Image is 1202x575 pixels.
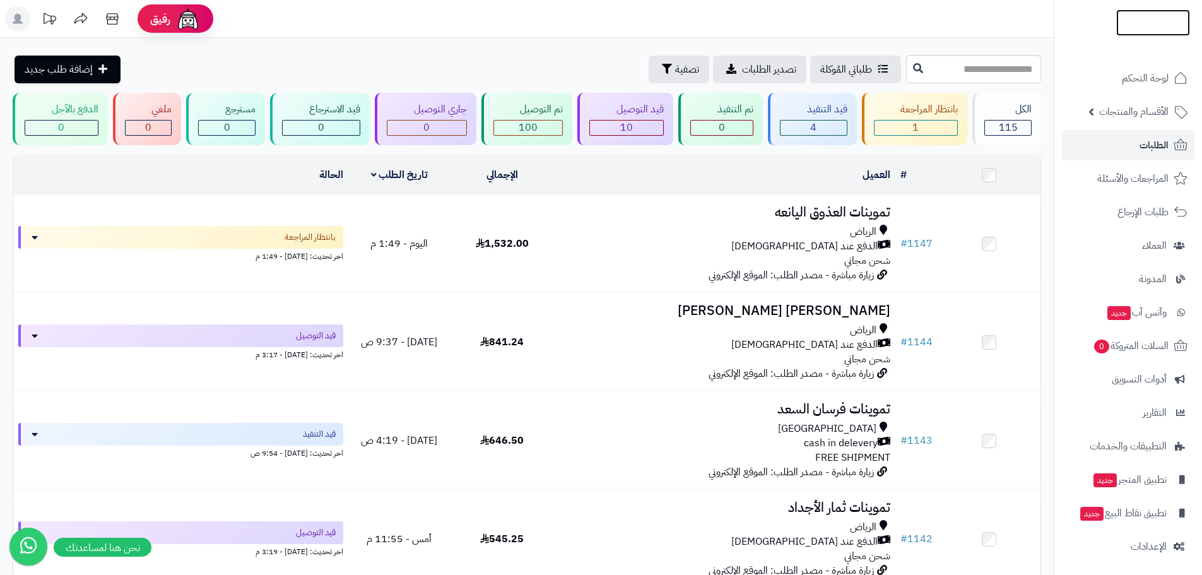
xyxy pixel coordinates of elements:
div: 0 [25,121,98,135]
h3: تموينات العذوق اليانعه [558,205,890,220]
a: وآتس آبجديد [1062,297,1194,328]
span: جديد [1107,306,1131,320]
div: 0 [691,121,753,135]
span: جديد [1080,507,1104,521]
span: # [900,236,907,251]
div: اخر تحديث: [DATE] - 9:54 ص [18,446,343,459]
a: الحالة [319,167,343,182]
span: وآتس آب [1106,304,1167,321]
div: اخر تحديث: [DATE] - 3:17 م [18,347,343,360]
span: جديد [1093,473,1117,487]
span: التقارير [1143,404,1167,422]
div: بانتظار المراجعة [874,102,958,117]
span: # [900,335,907,350]
div: 1 [875,121,958,135]
span: التطبيقات والخدمات [1090,437,1167,455]
a: الإعدادات [1062,531,1194,562]
span: 545.25 [480,531,524,547]
a: #1147 [900,236,933,251]
span: [DATE] - 9:37 ص [361,335,437,350]
div: اخر تحديث: [DATE] - 1:49 م [18,249,343,262]
span: # [900,433,907,448]
div: 0 [126,121,172,135]
span: 0 [719,120,725,135]
span: [GEOGRAPHIC_DATA] [778,422,876,436]
span: 0 [58,120,64,135]
div: الدفع بالآجل [25,102,98,117]
div: تم التنفيذ [690,102,753,117]
span: طلباتي المُوكلة [820,62,872,77]
span: شحن مجاني [844,352,890,367]
img: ai-face.png [175,6,201,32]
a: #1142 [900,531,933,547]
a: طلباتي المُوكلة [810,56,901,83]
span: أمس - 11:55 م [367,531,432,547]
span: 0 [1094,340,1109,353]
span: 0 [145,120,151,135]
span: بانتظار المراجعة [285,231,336,244]
span: 100 [519,120,538,135]
a: العميل [863,167,890,182]
a: قيد الاسترجاع 0 [268,93,372,145]
span: زيارة مباشرة - مصدر الطلب: الموقع الإلكتروني [709,268,874,283]
h3: [PERSON_NAME] [PERSON_NAME] [558,304,890,318]
a: تاريخ الطلب [371,167,428,182]
a: طلبات الإرجاع [1062,197,1194,227]
a: تحديثات المنصة [33,6,65,35]
a: تم التنفيذ 0 [676,93,765,145]
h3: تموينات فرسان السعد [558,402,890,417]
span: 841.24 [480,335,524,350]
a: المدونة [1062,264,1194,294]
span: قيد التوصيل [296,329,336,342]
span: تطبيق نقاط البيع [1079,504,1167,522]
span: الدفع عند [DEMOGRAPHIC_DATA] [731,535,878,549]
a: السلات المتروكة0 [1062,331,1194,361]
span: [DATE] - 4:19 ص [361,433,437,448]
div: تم التوصيل [493,102,563,117]
a: ملغي 0 [110,93,184,145]
div: 0 [199,121,255,135]
a: التقارير [1062,398,1194,428]
span: 115 [999,120,1018,135]
span: المدونة [1139,270,1167,288]
a: قيد التنفيذ 4 [765,93,859,145]
div: مسترجع [198,102,256,117]
a: أدوات التسويق [1062,364,1194,394]
a: الإجمالي [486,167,518,182]
span: قيد التنفيذ [303,428,336,441]
a: تطبيق المتجرجديد [1062,465,1194,495]
div: الكل [984,102,1032,117]
span: 10 [620,120,633,135]
span: طلبات الإرجاع [1117,203,1169,221]
span: الرياض [850,520,876,535]
span: الرياض [850,225,876,239]
span: 0 [224,120,230,135]
span: 4 [810,120,816,135]
a: #1144 [900,335,933,350]
span: 646.50 [480,433,524,448]
div: ملغي [125,102,172,117]
span: cash in delevery [804,436,878,451]
a: المراجعات والأسئلة [1062,163,1194,194]
img: logo-2.png [1116,32,1190,58]
span: زيارة مباشرة - مصدر الطلب: الموقع الإلكتروني [709,366,874,381]
span: 0 [318,120,324,135]
a: جاري التوصيل 0 [372,93,479,145]
span: 0 [423,120,430,135]
div: قيد التوصيل [589,102,664,117]
a: إضافة طلب جديد [15,56,121,83]
span: 1 [912,120,919,135]
a: #1143 [900,433,933,448]
h3: تموينات ثمار الأجداد [558,501,890,515]
div: 4 [781,121,847,135]
div: 0 [283,121,360,135]
span: أدوات التسويق [1112,370,1167,388]
span: قيد التوصيل [296,526,336,539]
span: إضافة طلب جديد [25,62,93,77]
a: مسترجع 0 [184,93,268,145]
div: 100 [494,121,563,135]
span: # [900,531,907,547]
span: الطلبات [1140,136,1169,154]
span: السلات المتروكة [1093,337,1169,355]
a: بانتظار المراجعة 1 [859,93,970,145]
